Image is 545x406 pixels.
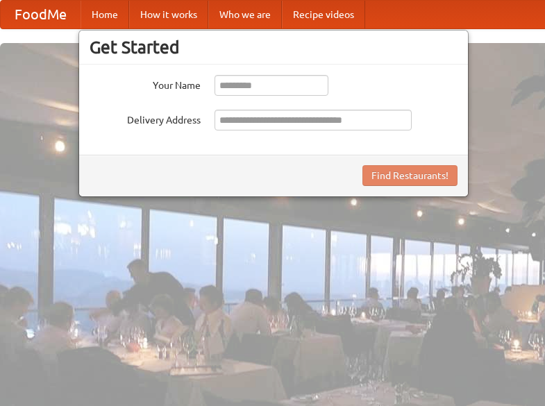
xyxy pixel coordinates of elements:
[362,165,458,186] button: Find Restaurants!
[90,75,201,92] label: Your Name
[81,1,129,28] a: Home
[282,1,365,28] a: Recipe videos
[90,37,458,58] h3: Get Started
[208,1,282,28] a: Who we are
[90,110,201,127] label: Delivery Address
[129,1,208,28] a: How it works
[1,1,81,28] a: FoodMe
